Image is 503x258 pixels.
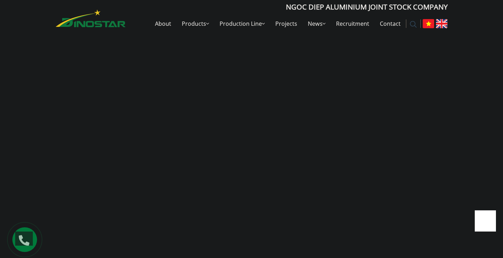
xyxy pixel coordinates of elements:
[56,10,126,27] img: Nhôm Dinostar
[436,19,448,28] img: English
[176,12,214,35] a: Products
[423,19,434,28] img: Tiếng Việt
[56,222,170,230] strong: Ngoc Diep Aluminium Joint Stock Company
[56,234,448,251] p: , under the Dinostar Aluminium brand, is the largest aluminium companies in [GEOGRAPHIC_DATA]. Th...
[56,179,133,191] a: About products
[375,12,406,35] a: Contact
[56,200,86,207] span: »
[303,12,331,35] a: News
[56,234,170,242] a: Ngoc Diep Aluminium Joint Stock Company
[270,12,303,35] a: Projects
[72,200,86,207] span: About
[410,21,417,28] img: search
[126,2,448,12] p: Ngoc Diep Aluminium Joint Stock Company
[56,200,70,207] a: Home
[150,12,176,35] a: About
[214,12,270,35] a: Production Line
[331,12,375,35] a: Recruitment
